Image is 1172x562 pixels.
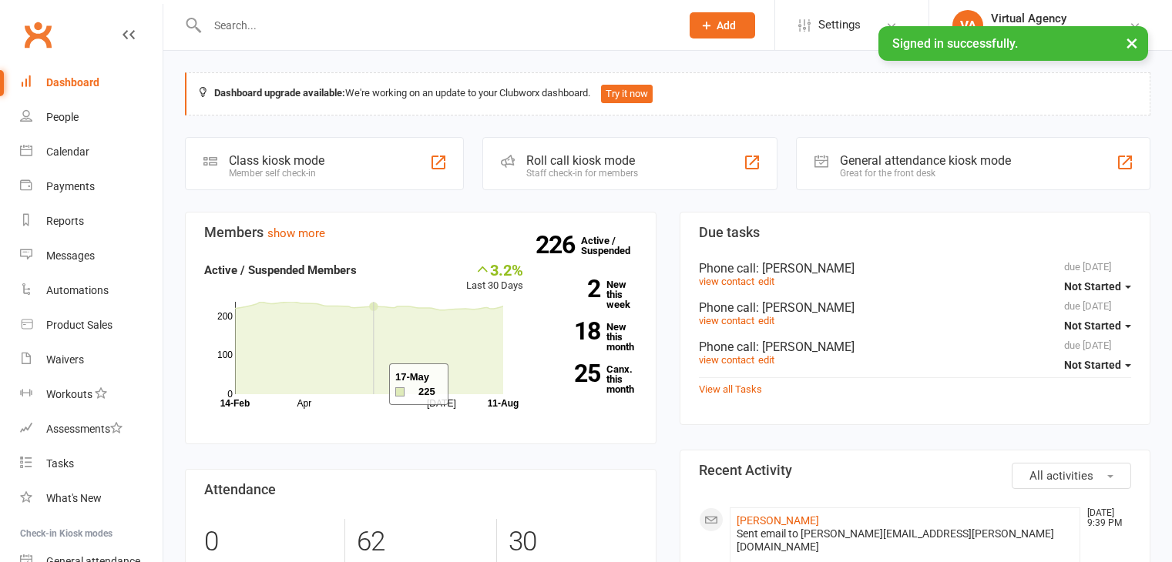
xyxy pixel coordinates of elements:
a: 25Canx. this month [546,364,637,394]
a: 18New this month [546,322,637,352]
a: Reports [20,204,163,239]
a: Assessments [20,412,163,447]
span: Not Started [1064,319,1121,332]
strong: 2 [546,277,600,300]
a: People [20,100,163,135]
div: Staff check-in for members [526,168,638,179]
a: Payments [20,169,163,204]
div: Phone call [699,340,1132,354]
div: Phone call [699,261,1132,276]
input: Search... [203,15,670,36]
div: Payments [46,180,95,192]
a: Tasks [20,447,163,481]
span: Settings [818,8,861,42]
a: Automations [20,273,163,308]
span: : [PERSON_NAME] [756,340,855,354]
span: Signed in successfully. [892,36,1018,51]
div: Automations [46,284,109,296]
a: edit [758,315,774,326]
div: General attendance kiosk mode [840,153,1011,168]
button: Try it now [601,85,653,103]
div: 3.2% [466,261,523,278]
button: × [1118,26,1146,59]
div: Tasks [46,457,74,470]
div: Calendar [46,146,89,158]
button: Not Started [1064,273,1131,300]
a: Product Sales [20,308,163,343]
button: Not Started [1064,351,1131,379]
button: Not Started [1064,312,1131,340]
a: View all Tasks [699,383,762,395]
span: Add [717,19,736,32]
strong: 18 [546,319,600,343]
h3: Due tasks [699,225,1132,240]
h3: Members [204,225,637,240]
h3: Recent Activity [699,463,1132,478]
strong: Active / Suspended Members [204,263,357,277]
div: Messages [46,249,95,262]
span: Not Started [1064,280,1121,293]
div: Roll call kiosk mode [526,153,638,168]
a: Messages [20,239,163,273]
span: : [PERSON_NAME] [756,300,855,315]
a: edit [758,276,774,287]
div: Class kiosk mode [229,153,324,168]
a: [PERSON_NAME] [737,514,819,527]
div: We're working on an update to your Clubworx dashboard. [185,72,1150,115]
div: Virtual Agency [991,12,1129,25]
span: : [PERSON_NAME] [756,261,855,276]
div: Reports [46,215,84,227]
div: Workouts [46,388,92,400]
div: Member self check-in [229,168,324,179]
a: view contact [699,354,754,366]
div: Dashboard [46,76,99,89]
a: What's New [20,481,163,516]
button: All activities [1012,463,1131,489]
div: [PERSON_NAME] Street Gym [991,25,1129,39]
a: view contact [699,315,754,326]
div: Product Sales [46,319,112,331]
a: Workouts [20,377,163,412]
div: Great for the front desk [840,168,1011,179]
strong: 25 [546,362,600,385]
button: Add [690,12,755,38]
div: Waivers [46,353,84,366]
div: VA [952,10,983,41]
strong: Dashboard upgrade available: [214,87,345,99]
span: All activities [1029,469,1093,483]
div: What's New [46,492,102,504]
a: Waivers [20,343,163,377]
a: view contact [699,276,754,287]
a: Clubworx [18,15,57,54]
strong: 226 [536,233,581,256]
a: 226Active / Suspended [581,224,649,267]
a: Calendar [20,135,163,169]
time: [DATE] 9:39 PM [1080,508,1130,528]
div: Last 30 Days [466,261,523,294]
a: 2New this week [546,279,637,309]
div: Phone call [699,300,1132,315]
span: Sent email to [PERSON_NAME][EMAIL_ADDRESS][PERSON_NAME][DOMAIN_NAME] [737,527,1054,553]
div: People [46,111,79,123]
a: Dashboard [20,65,163,100]
span: Not Started [1064,359,1121,371]
a: edit [758,354,774,366]
h3: Attendance [204,482,637,497]
a: show more [267,226,325,240]
div: Assessments [46,423,123,435]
